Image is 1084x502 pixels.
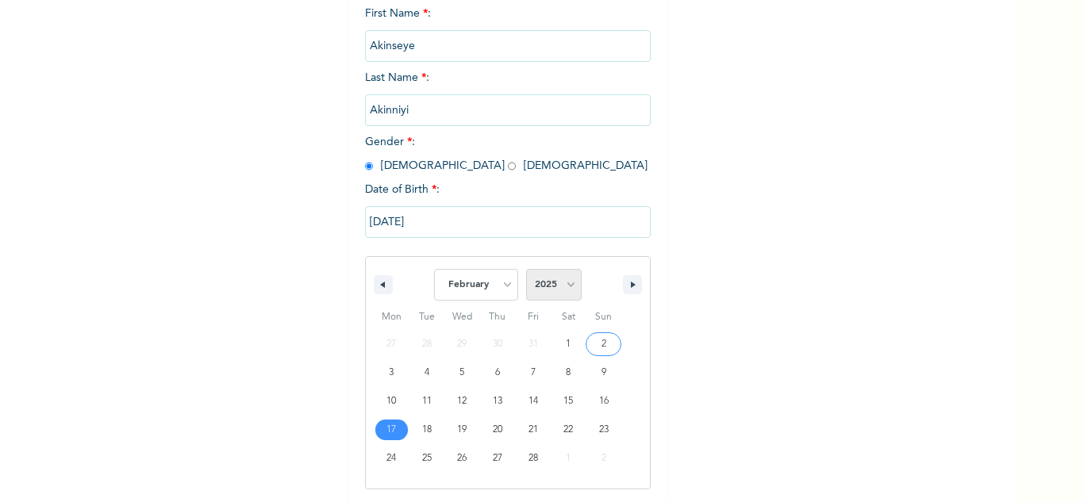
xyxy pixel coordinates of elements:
[365,136,648,171] span: Gender : [DEMOGRAPHIC_DATA] [DEMOGRAPHIC_DATA]
[374,416,409,444] button: 17
[566,330,571,358] span: 1
[515,305,551,330] span: Fri
[493,444,502,473] span: 27
[422,387,432,416] span: 11
[386,444,396,473] span: 24
[551,305,586,330] span: Sat
[374,387,409,416] button: 10
[365,72,651,116] span: Last Name :
[444,444,480,473] button: 26
[515,444,551,473] button: 28
[374,305,409,330] span: Mon
[386,416,396,444] span: 17
[493,387,502,416] span: 13
[444,358,480,387] button: 5
[422,416,432,444] span: 18
[457,416,467,444] span: 19
[566,358,571,387] span: 8
[409,416,445,444] button: 18
[586,358,621,387] button: 9
[389,358,394,387] span: 3
[551,330,586,358] button: 1
[515,387,551,416] button: 14
[586,416,621,444] button: 23
[365,182,440,198] span: Date of Birth :
[563,387,573,416] span: 15
[551,358,586,387] button: 8
[515,358,551,387] button: 7
[365,94,651,126] input: Enter your last name
[374,444,409,473] button: 24
[444,416,480,444] button: 19
[529,416,538,444] span: 21
[531,358,536,387] span: 7
[586,330,621,358] button: 2
[602,358,606,387] span: 9
[409,358,445,387] button: 4
[551,387,586,416] button: 15
[409,444,445,473] button: 25
[599,416,609,444] span: 23
[551,416,586,444] button: 22
[515,416,551,444] button: 21
[495,358,500,387] span: 6
[529,387,538,416] span: 14
[444,387,480,416] button: 12
[602,330,606,358] span: 2
[457,444,467,473] span: 26
[365,206,651,238] input: DD-MM-YYYY
[386,387,396,416] span: 10
[563,416,573,444] span: 22
[480,358,516,387] button: 6
[529,444,538,473] span: 28
[365,30,651,62] input: Enter your first name
[422,444,432,473] span: 25
[480,387,516,416] button: 13
[586,305,621,330] span: Sun
[493,416,502,444] span: 20
[374,358,409,387] button: 3
[365,8,651,52] span: First Name :
[480,444,516,473] button: 27
[480,416,516,444] button: 20
[409,305,445,330] span: Tue
[444,305,480,330] span: Wed
[409,387,445,416] button: 11
[457,387,467,416] span: 12
[586,387,621,416] button: 16
[480,305,516,330] span: Thu
[425,358,429,387] span: 4
[599,387,609,416] span: 16
[459,358,464,387] span: 5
